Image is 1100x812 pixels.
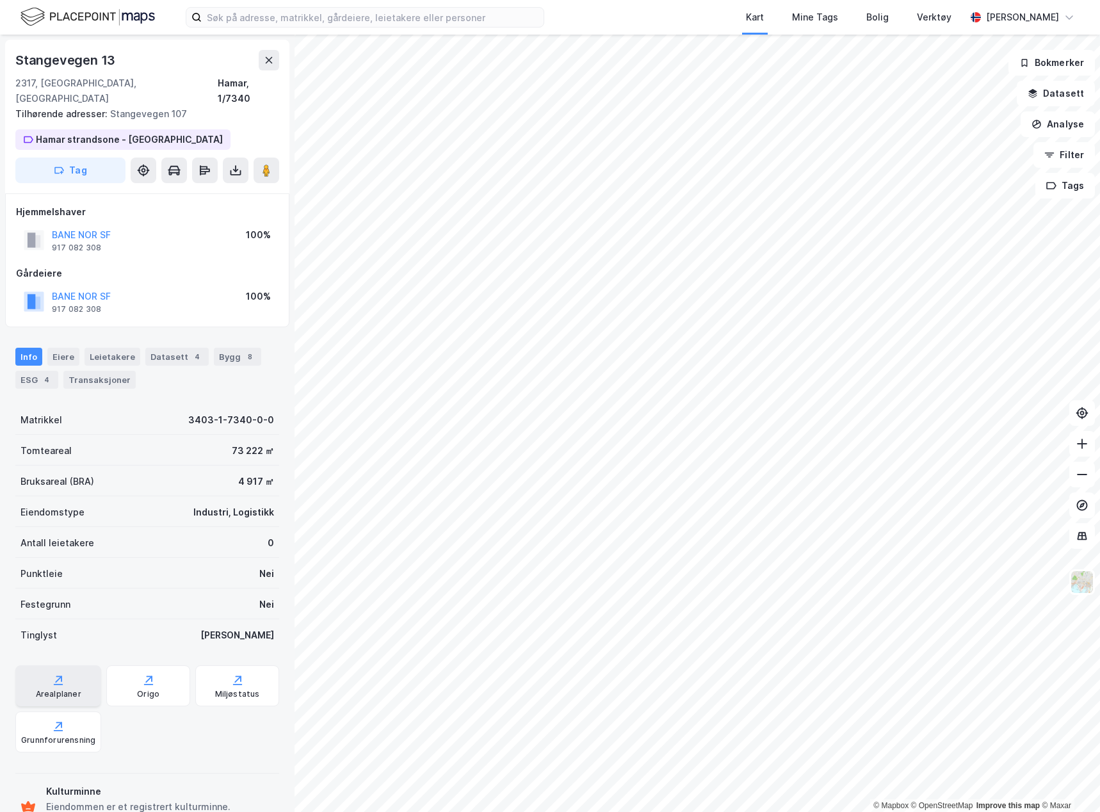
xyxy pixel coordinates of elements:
div: Eiere [47,348,79,366]
div: Bruksareal (BRA) [20,474,94,489]
div: 3403-1-7340-0-0 [188,412,274,428]
div: Miljøstatus [215,689,260,699]
div: 0 [268,535,274,551]
div: ESG [15,371,58,389]
div: Mine Tags [792,10,838,25]
div: [PERSON_NAME] [986,10,1059,25]
div: Tinglyst [20,628,57,643]
div: Hjemmelshaver [16,204,279,220]
div: Matrikkel [20,412,62,428]
div: Kulturminne [46,784,274,799]
div: Nei [259,597,274,612]
div: Punktleie [20,566,63,581]
button: Bokmerker [1008,50,1095,76]
div: Leietakere [85,348,140,366]
div: Hamar strandsone - [GEOGRAPHIC_DATA] [36,132,223,147]
div: 2317, [GEOGRAPHIC_DATA], [GEOGRAPHIC_DATA] [15,76,218,106]
div: [PERSON_NAME] [200,628,274,643]
div: 917 082 308 [52,243,101,253]
div: Hamar, 1/7340 [218,76,279,106]
div: Origo [137,689,159,699]
div: Stangevegen 13 [15,50,118,70]
iframe: Chat Widget [1036,751,1100,812]
img: Z [1070,570,1094,594]
div: 4 917 ㎡ [238,474,274,489]
a: Mapbox [873,801,909,810]
div: Transaksjoner [63,371,136,389]
div: Stangevegen 107 [15,106,269,122]
div: Bygg [214,348,261,366]
div: 100% [246,289,271,304]
div: 917 082 308 [52,304,101,314]
button: Datasett [1017,81,1095,106]
div: Festegrunn [20,597,70,612]
div: 4 [40,373,53,386]
div: 73 222 ㎡ [232,443,274,459]
div: Antall leietakere [20,535,94,551]
div: Verktøy [917,10,951,25]
div: 4 [191,350,204,363]
div: Kart [746,10,764,25]
div: Tomteareal [20,443,72,459]
button: Analyse [1021,111,1095,137]
div: Eiendomstype [20,505,85,520]
div: Datasett [145,348,209,366]
div: 8 [243,350,256,363]
div: Industri, Logistikk [193,505,274,520]
a: OpenStreetMap [911,801,973,810]
div: Bolig [866,10,889,25]
button: Tags [1035,173,1095,199]
button: Tag [15,158,125,183]
div: Info [15,348,42,366]
div: Arealplaner [36,689,81,699]
div: Grunnforurensning [21,735,95,745]
div: Nei [259,566,274,581]
div: Gårdeiere [16,266,279,281]
button: Filter [1033,142,1095,168]
div: 100% [246,227,271,243]
input: Søk på adresse, matrikkel, gårdeiere, leietakere eller personer [202,8,544,27]
div: Kontrollprogram for chat [1036,751,1100,812]
span: Tilhørende adresser: [15,108,110,119]
a: Improve this map [976,801,1040,810]
img: logo.f888ab2527a4732fd821a326f86c7f29.svg [20,6,155,28]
